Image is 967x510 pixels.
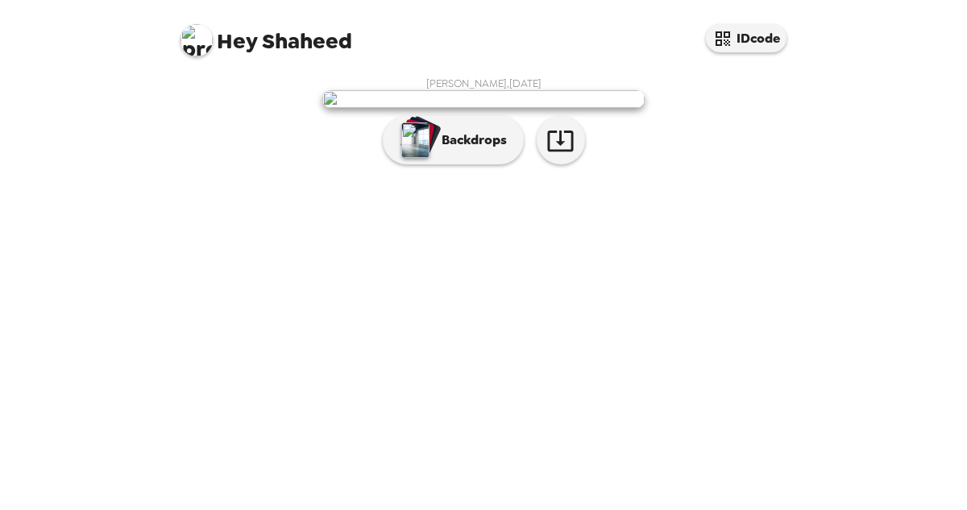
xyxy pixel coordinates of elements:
span: Shaheed [181,16,352,52]
img: user [322,90,645,108]
span: Hey [217,27,257,56]
button: Backdrops [383,116,524,164]
img: profile pic [181,24,213,56]
button: IDcode [706,24,786,52]
p: Backdrops [434,131,507,150]
span: [PERSON_NAME] , [DATE] [426,77,542,90]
